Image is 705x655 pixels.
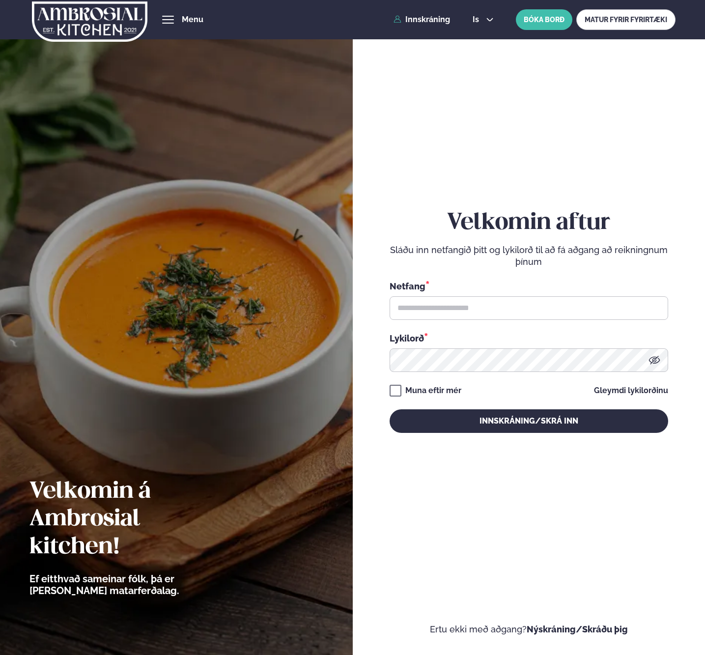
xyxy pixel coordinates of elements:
div: Netfang [390,280,668,292]
button: hamburger [162,14,174,26]
p: Sláðu inn netfangið þitt og lykilorð til að fá aðgang að reikningnum þínum [390,244,668,268]
p: Ertu ekki með aðgang? [382,624,676,635]
a: Gleymdi lykilorðinu [594,387,668,395]
a: Innskráning [394,15,450,24]
button: BÓKA BORÐ [516,9,572,30]
h2: Velkomin aftur [390,209,668,237]
button: Innskráning/Skrá inn [390,409,668,433]
img: logo [31,1,148,42]
a: Nýskráning/Skráðu þig [527,624,628,634]
a: MATUR FYRIR FYRIRTÆKI [576,9,676,30]
p: Ef eitthvað sameinar fólk, þá er [PERSON_NAME] matarferðalag. [29,573,233,597]
div: Lykilorð [390,332,668,344]
button: is [465,16,502,24]
span: is [473,16,482,24]
h2: Velkomin á Ambrosial kitchen! [29,478,233,561]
